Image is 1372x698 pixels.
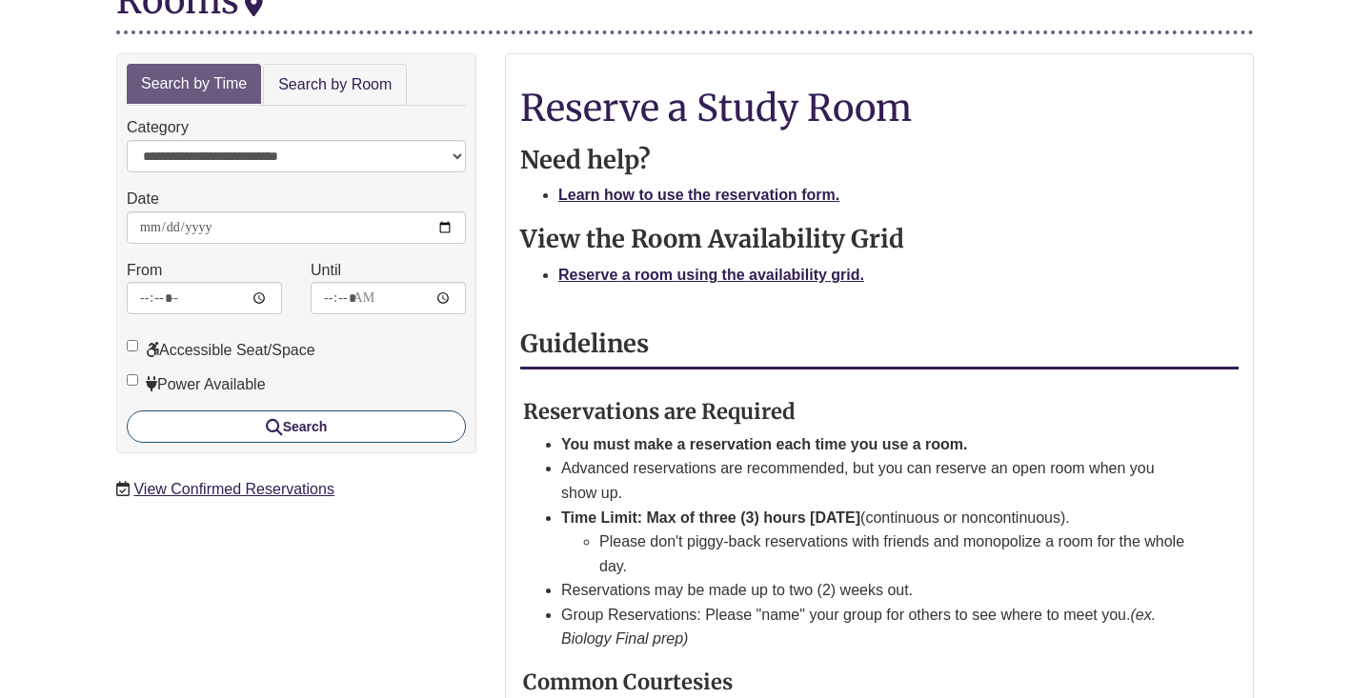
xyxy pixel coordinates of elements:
[523,668,733,695] strong: Common Courtesies
[127,372,266,397] label: Power Available
[561,456,1193,505] li: Advanced reservations are recommended, but you can reserve an open room when you show up.
[127,374,138,386] input: Power Available
[520,224,904,254] strong: View the Room Availability Grid
[561,603,1193,651] li: Group Reservations: Please "name" your group for others to see where to meet you.
[561,436,968,452] strong: You must make a reservation each time you use a room.
[127,410,466,443] button: Search
[520,88,1239,128] h1: Reserve a Study Room
[599,529,1193,578] li: Please don't piggy-back reservations with friends and monopolize a room for the whole day.
[133,481,333,497] a: View Confirmed Reservations
[127,258,162,283] label: From
[127,64,261,105] a: Search by Time
[558,267,864,283] a: Reserve a room using the availability grid.
[520,145,651,175] strong: Need help?
[127,338,315,363] label: Accessible Seat/Space
[127,340,138,351] input: Accessible Seat/Space
[520,329,649,359] strong: Guidelines
[561,506,1193,579] li: (continuous or noncontinuous).
[561,578,1193,603] li: Reservations may be made up to two (2) weeks out.
[523,398,796,425] strong: Reservations are Required
[561,509,860,526] strong: Time Limit: Max of three (3) hours [DATE]
[127,115,189,140] label: Category
[558,187,839,203] a: Learn how to use the reservation form.
[311,258,341,283] label: Until
[127,187,159,211] label: Date
[263,64,407,107] a: Search by Room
